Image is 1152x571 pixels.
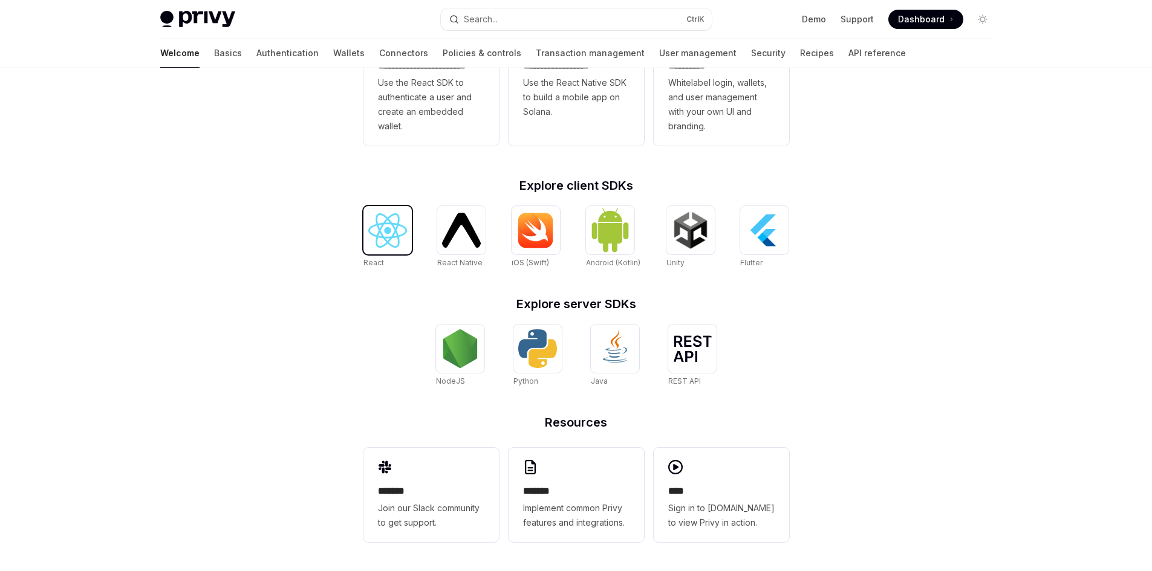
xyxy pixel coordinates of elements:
[802,13,826,25] a: Demo
[160,39,200,68] a: Welcome
[668,324,717,387] a: REST APIREST API
[513,324,562,387] a: PythonPython
[591,324,639,387] a: JavaJava
[363,416,789,428] h2: Resources
[363,448,499,542] a: **** **Join our Slack community to get support.
[848,39,906,68] a: API reference
[586,258,640,267] span: Android (Kotlin)
[363,206,412,269] a: ReactReact
[740,206,789,269] a: FlutterFlutter
[586,206,640,269] a: Android (Kotlin)Android (Kotlin)
[668,501,775,530] span: Sign in to [DOMAIN_NAME] to view Privy in action.
[666,206,715,269] a: UnityUnity
[379,39,428,68] a: Connectors
[516,212,555,248] img: iOS (Swift)
[659,39,737,68] a: User management
[973,10,992,29] button: Toggle dark mode
[596,329,634,368] img: Java
[368,213,407,248] img: React
[437,206,486,269] a: React NativeReact Native
[512,206,560,269] a: iOS (Swift)iOS (Swift)
[214,39,242,68] a: Basics
[437,258,483,267] span: React Native
[841,13,874,25] a: Support
[160,11,235,28] img: light logo
[668,376,701,386] span: REST API
[378,76,484,134] span: Use the React SDK to authenticate a user and create an embedded wallet.
[751,39,786,68] a: Security
[523,501,630,530] span: Implement common Privy features and integrations.
[686,15,705,24] span: Ctrl K
[673,335,712,362] img: REST API
[441,329,480,368] img: NodeJS
[363,298,789,310] h2: Explore server SDKs
[333,39,365,68] a: Wallets
[745,211,784,250] img: Flutter
[898,13,945,25] span: Dashboard
[442,213,481,247] img: React Native
[888,10,963,29] a: Dashboard
[666,258,685,267] span: Unity
[443,39,521,68] a: Policies & controls
[654,448,789,542] a: ****Sign in to [DOMAIN_NAME] to view Privy in action.
[536,39,645,68] a: Transaction management
[436,324,484,387] a: NodeJSNodeJS
[363,179,789,192] h2: Explore client SDKs
[464,12,498,27] div: Search...
[436,376,465,386] span: NodeJS
[591,207,630,253] img: Android (Kotlin)
[523,76,630,119] span: Use the React Native SDK to build a mobile app on Solana.
[441,8,712,30] button: Open search
[363,258,384,267] span: React
[513,376,538,386] span: Python
[668,76,775,134] span: Whitelabel login, wallets, and user management with your own UI and branding.
[671,211,710,250] img: Unity
[800,39,834,68] a: Recipes
[512,258,549,267] span: iOS (Swift)
[509,22,644,146] a: **** **** **** ***Use the React Native SDK to build a mobile app on Solana.
[591,376,608,386] span: Java
[740,258,763,267] span: Flutter
[654,22,789,146] a: **** *****Whitelabel login, wallets, and user management with your own UI and branding.
[378,501,484,530] span: Join our Slack community to get support.
[509,448,644,542] a: **** **Implement common Privy features and integrations.
[518,329,557,368] img: Python
[256,39,319,68] a: Authentication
